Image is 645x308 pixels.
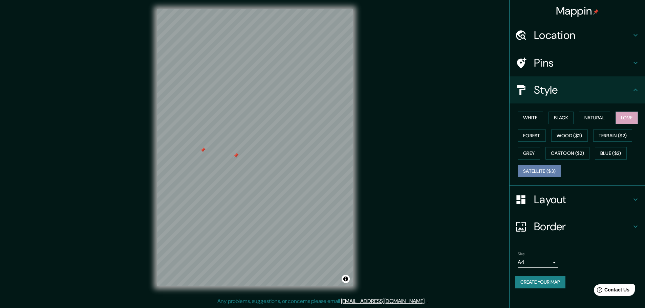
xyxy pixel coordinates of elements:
[157,9,353,286] canvas: Map
[549,112,574,124] button: Black
[510,49,645,76] div: Pins
[427,297,428,305] div: .
[616,112,638,124] button: Love
[510,22,645,49] div: Location
[545,147,589,160] button: Cartoon ($2)
[534,56,631,70] h4: Pins
[534,28,631,42] h4: Location
[518,112,543,124] button: White
[510,186,645,213] div: Layout
[342,275,350,283] button: Toggle attribution
[518,165,561,177] button: Satellite ($3)
[518,129,546,142] button: Forest
[534,83,631,97] h4: Style
[534,193,631,206] h4: Layout
[551,129,588,142] button: Wood ($2)
[510,213,645,240] div: Border
[534,220,631,233] h4: Border
[510,76,645,103] div: Style
[518,251,525,257] label: Size
[593,129,632,142] button: Terrain ($2)
[426,297,427,305] div: .
[515,276,565,288] button: Create your map
[341,298,425,305] a: [EMAIL_ADDRESS][DOMAIN_NAME]
[593,9,599,15] img: pin-icon.png
[556,4,599,18] h4: Mappin
[585,282,638,301] iframe: Help widget launcher
[217,297,426,305] p: Any problems, suggestions, or concerns please email .
[518,147,540,160] button: Grey
[595,147,627,160] button: Blue ($2)
[518,257,558,268] div: A4
[579,112,610,124] button: Natural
